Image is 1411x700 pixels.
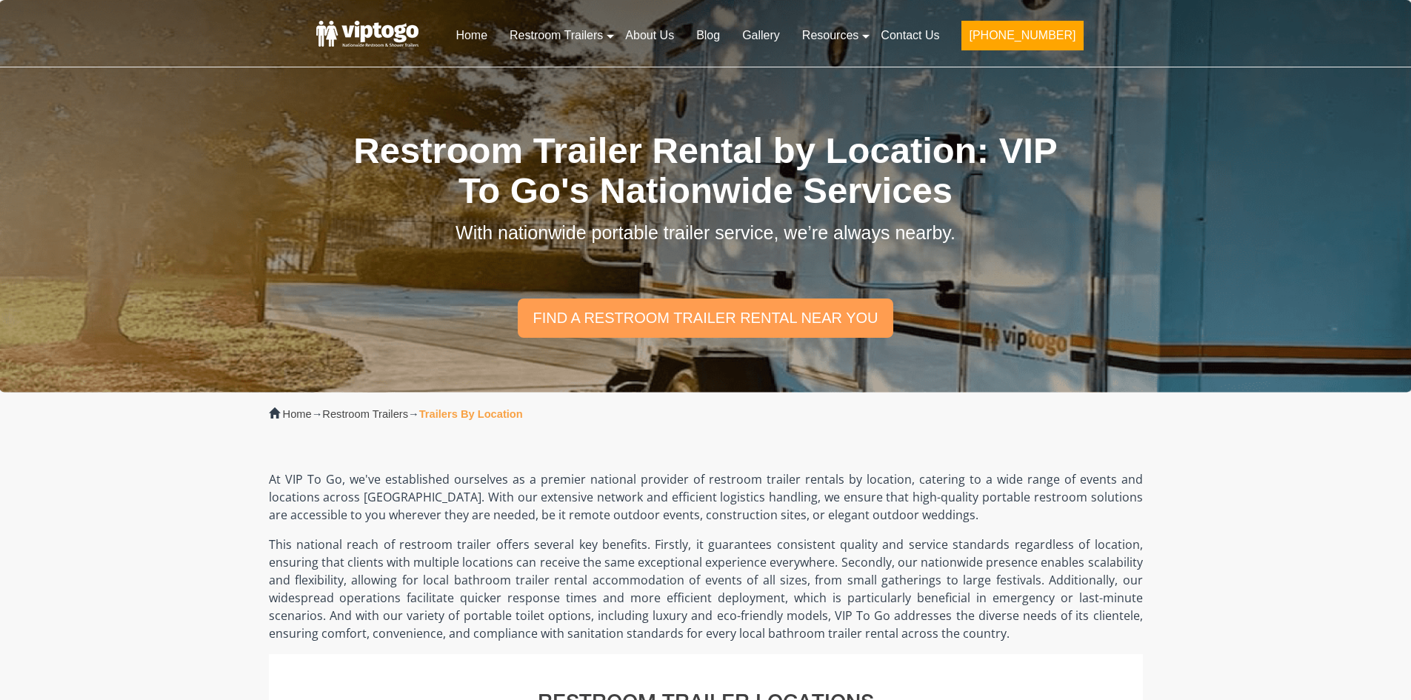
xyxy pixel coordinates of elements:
a: [PHONE_NUMBER] [950,19,1094,59]
p: At VIP To Go, we've established ourselves as a premier national provider of restroom trailer rent... [269,470,1143,524]
a: Gallery [731,19,791,52]
a: Contact Us [870,19,950,52]
span: → → [283,408,523,420]
a: Resources [791,19,870,52]
a: Blog [685,19,731,52]
a: Home [444,19,498,52]
a: Home [283,408,312,420]
a: Restroom Trailers [498,19,614,52]
a: Restroom Trailers [322,408,408,420]
a: find a restroom trailer rental near you [518,299,893,337]
strong: Trailers By Location [419,408,523,420]
a: About Us [614,19,685,52]
span: Restroom Trailer Rental by Location: VIP To Go's Nationwide Services [353,130,1057,210]
p: This national reach of restroom trailer offers several key benefits. Firstly, it guarantees consi... [269,536,1143,642]
button: [PHONE_NUMBER] [961,21,1083,50]
span: With nationwide portable trailer service, we’re always nearby. [456,222,955,243]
